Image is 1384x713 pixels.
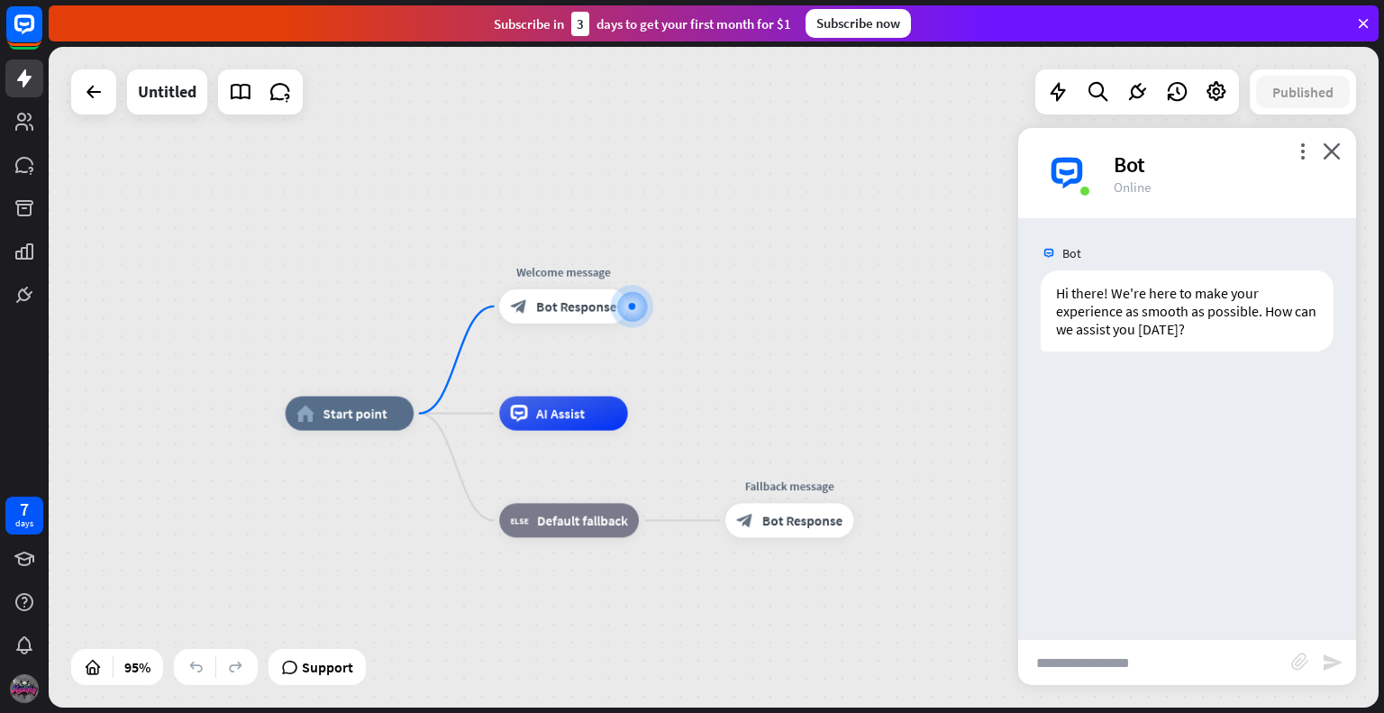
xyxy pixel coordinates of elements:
[1294,142,1311,160] i: more_vert
[762,512,842,529] span: Bot Response
[1323,142,1341,160] i: close
[511,297,528,315] i: block_bot_response
[138,69,196,114] div: Untitled
[20,501,29,517] div: 7
[571,12,589,36] div: 3
[1256,76,1350,108] button: Published
[1114,178,1334,196] div: Online
[1291,653,1309,671] i: block_attachment
[119,653,156,681] div: 95%
[296,405,314,422] i: home_2
[537,512,628,529] span: Default fallback
[1041,270,1334,352] div: Hi there! We're here to make your experience as smooth as possible. How can we assist you [DATE]?
[511,512,529,529] i: block_fallback
[302,653,353,681] span: Support
[536,405,585,422] span: AI Assist
[1114,151,1334,178] div: Bot
[487,263,641,280] div: Welcome message
[806,9,911,38] div: Subscribe now
[1062,245,1081,261] span: Bot
[736,512,753,529] i: block_bot_response
[1322,652,1343,673] i: send
[494,12,791,36] div: Subscribe in days to get your first month for $1
[5,497,43,535] a: 7 days
[713,478,867,495] div: Fallback message
[14,7,68,61] button: Open LiveChat chat widget
[536,297,616,315] span: Bot Response
[15,517,33,530] div: days
[323,405,387,422] span: Start point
